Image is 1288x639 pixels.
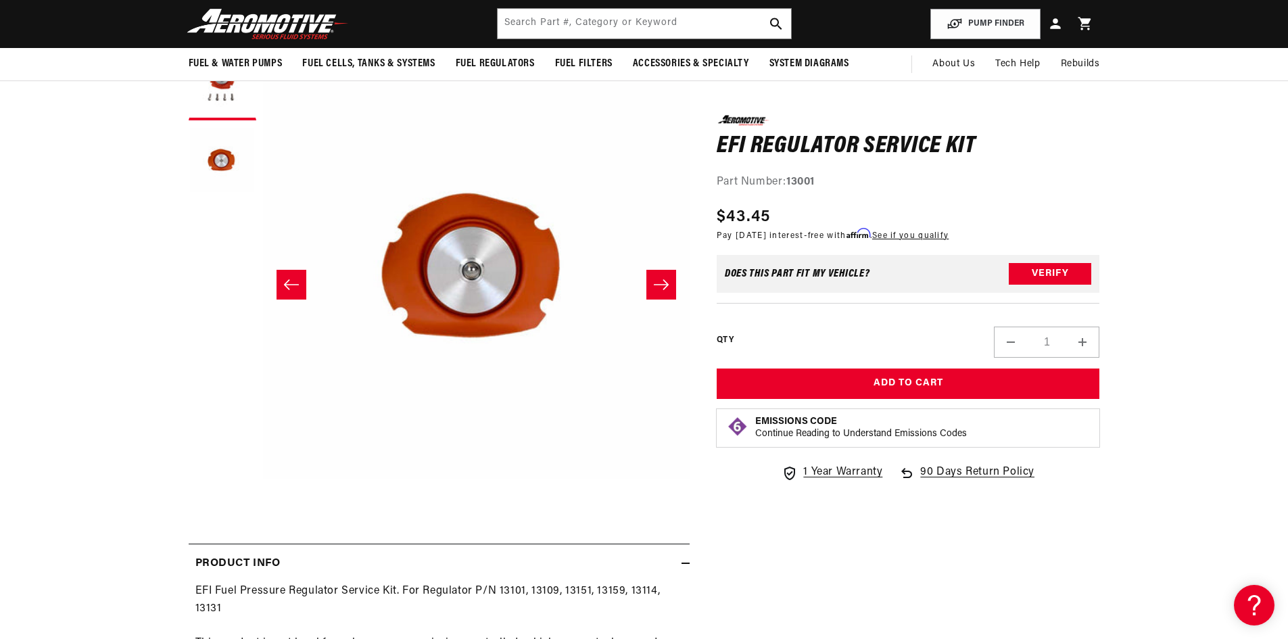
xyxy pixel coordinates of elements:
[782,464,882,481] a: 1 Year Warranty
[623,48,759,80] summary: Accessories & Specialty
[755,417,837,427] strong: Emissions Code
[717,369,1100,399] button: Add to Cart
[277,270,306,300] button: Slide left
[1061,57,1100,72] span: Rebuilds
[195,555,281,573] h2: Product Info
[717,174,1100,191] div: Part Number:
[872,231,949,239] a: See if you qualify - Learn more about Affirm Financing (opens in modal)
[717,135,1100,157] h1: EFI Regulator Service Kit
[456,57,535,71] span: Fuel Regulators
[922,48,985,80] a: About Us
[302,57,435,71] span: Fuel Cells, Tanks & Systems
[646,270,676,300] button: Slide right
[717,229,949,241] p: Pay [DATE] interest-free with .
[786,176,815,187] strong: 13001
[717,204,771,229] span: $43.45
[1051,48,1110,80] summary: Rebuilds
[769,57,849,71] span: System Diagrams
[932,59,975,69] span: About Us
[178,48,293,80] summary: Fuel & Water Pumps
[899,464,1034,495] a: 90 Days Return Policy
[183,8,352,40] img: Aeromotive
[803,464,882,481] span: 1 Year Warranty
[717,335,734,346] label: QTY
[930,9,1041,39] button: PUMP FINDER
[189,53,690,516] media-gallery: Gallery Viewer
[189,53,256,120] button: Load image 1 in gallery view
[727,416,748,437] img: Emissions code
[761,9,791,39] button: search button
[189,127,256,195] button: Load image 2 in gallery view
[755,416,967,440] button: Emissions CodeContinue Reading to Understand Emissions Codes
[920,464,1034,495] span: 90 Days Return Policy
[189,544,690,584] summary: Product Info
[446,48,545,80] summary: Fuel Regulators
[189,57,283,71] span: Fuel & Water Pumps
[292,48,445,80] summary: Fuel Cells, Tanks & Systems
[498,9,791,39] input: Search by Part Number, Category or Keyword
[633,57,749,71] span: Accessories & Specialty
[759,48,859,80] summary: System Diagrams
[755,428,967,440] p: Continue Reading to Understand Emissions Codes
[545,48,623,80] summary: Fuel Filters
[725,268,870,279] div: Does This part fit My vehicle?
[1009,263,1091,285] button: Verify
[995,57,1040,72] span: Tech Help
[555,57,613,71] span: Fuel Filters
[846,228,870,238] span: Affirm
[985,48,1050,80] summary: Tech Help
